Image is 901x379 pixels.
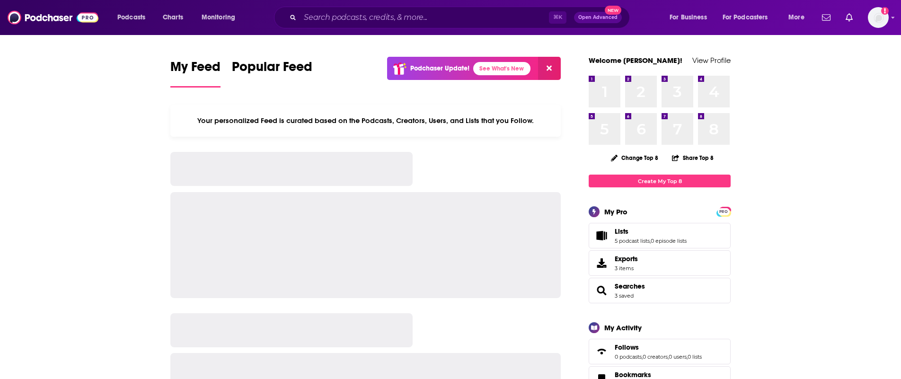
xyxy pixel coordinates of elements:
[671,149,714,167] button: Share Top 8
[604,207,627,216] div: My Pro
[8,9,98,26] img: Podchaser - Follow, Share and Rate Podcasts
[650,238,651,244] span: ,
[615,370,651,379] span: Bookmarks
[592,229,611,242] a: Lists
[589,56,682,65] a: Welcome [PERSON_NAME]!
[881,7,889,15] svg: Add a profile image
[788,11,804,24] span: More
[615,292,634,299] a: 3 saved
[615,265,638,272] span: 3 items
[868,7,889,28] button: Show profile menu
[615,343,639,352] span: Follows
[605,152,664,164] button: Change Top 8
[232,59,312,80] span: Popular Feed
[170,59,221,88] a: My Feed
[615,255,638,263] span: Exports
[670,11,707,24] span: For Business
[688,353,702,360] a: 0 lists
[692,56,731,65] a: View Profile
[615,282,645,291] a: Searches
[163,11,183,24] span: Charts
[592,284,611,297] a: Searches
[615,353,642,360] a: 0 podcasts
[589,339,731,364] span: Follows
[615,370,670,379] a: Bookmarks
[578,15,618,20] span: Open Advanced
[687,353,688,360] span: ,
[117,11,145,24] span: Podcasts
[868,7,889,28] span: Logged in as juliahaav
[300,10,549,25] input: Search podcasts, credits, & more...
[669,353,687,360] a: 0 users
[615,227,687,236] a: Lists
[592,345,611,358] a: Follows
[723,11,768,24] span: For Podcasters
[642,353,643,360] span: ,
[589,175,731,187] a: Create My Top 8
[643,353,668,360] a: 0 creators
[589,250,731,276] a: Exports
[549,11,566,24] span: ⌘ K
[232,59,312,88] a: Popular Feed
[604,323,642,332] div: My Activity
[668,353,669,360] span: ,
[170,59,221,80] span: My Feed
[170,105,561,137] div: Your personalized Feed is curated based on the Podcasts, Creators, Users, and Lists that you Follow.
[615,343,702,352] a: Follows
[202,11,235,24] span: Monitoring
[868,7,889,28] img: User Profile
[782,10,816,25] button: open menu
[157,10,189,25] a: Charts
[718,208,729,215] a: PRO
[111,10,158,25] button: open menu
[818,9,834,26] a: Show notifications dropdown
[651,238,687,244] a: 0 episode lists
[615,227,628,236] span: Lists
[574,12,622,23] button: Open AdvancedNew
[195,10,247,25] button: open menu
[716,10,782,25] button: open menu
[663,10,719,25] button: open menu
[283,7,639,28] div: Search podcasts, credits, & more...
[842,9,857,26] a: Show notifications dropdown
[589,278,731,303] span: Searches
[473,62,530,75] a: See What's New
[615,238,650,244] a: 5 podcast lists
[589,223,731,248] span: Lists
[410,64,469,72] p: Podchaser Update!
[605,6,622,15] span: New
[592,256,611,270] span: Exports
